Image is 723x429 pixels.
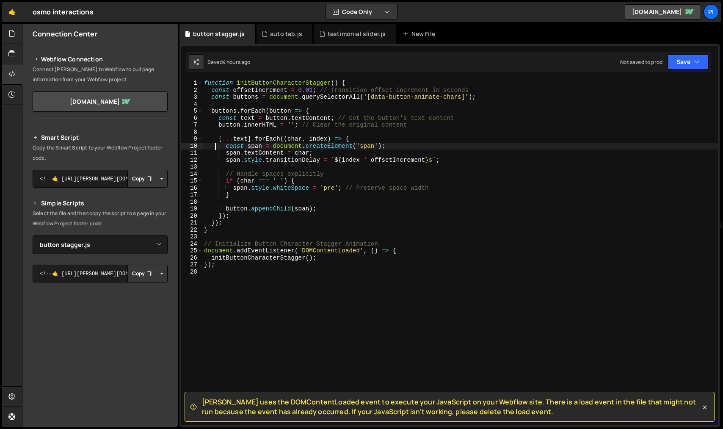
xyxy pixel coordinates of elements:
h2: Smart Script [33,133,168,143]
textarea: <!--🤙 [URL][PERSON_NAME][DOMAIN_NAME]> <script>document.addEventListener("DOMContentLoaded", func... [33,265,168,282]
div: New File [403,30,438,38]
div: button stagger.js [193,30,245,38]
div: 19 [181,205,203,213]
a: [DOMAIN_NAME] [33,91,168,112]
p: Connect [PERSON_NAME] to Webflow to pull page information from your Webflow project [33,64,168,85]
h2: Webflow Connection [33,54,168,64]
button: Code Only [326,4,397,19]
span: [PERSON_NAME] uses the DOMContentLoaded event to execute your JavaScript on your Webflow site. Th... [202,397,701,416]
div: 26 [181,255,203,262]
button: Copy [127,265,156,282]
div: 22 [181,227,203,234]
div: 12 [181,157,203,164]
div: 4 [181,101,203,108]
p: Select the file and then copy the script to a page in your Webflow Project footer code. [33,208,168,229]
div: 10 [181,143,203,150]
div: Button group with nested dropdown [127,170,168,188]
div: 20 [181,213,203,220]
a: pi [704,4,719,19]
div: 16 [181,185,203,192]
div: 25 [181,247,203,255]
a: 🤙 [2,2,22,22]
div: 13 [181,163,203,171]
div: 18 [181,199,203,206]
a: [DOMAIN_NAME] [625,4,701,19]
h2: Simple Scripts [33,198,168,208]
div: 23 [181,233,203,241]
div: 1 [181,80,203,87]
div: testimonial slider.js [328,30,386,38]
div: 4 hours ago [223,58,251,66]
div: 11 [181,149,203,157]
div: 17 [181,191,203,199]
button: Save [668,54,709,69]
div: Button group with nested dropdown [127,265,168,282]
div: 24 [181,241,203,248]
div: osmo interactions [33,7,94,17]
div: 6 [181,115,203,122]
div: 2 [181,87,203,94]
div: 21 [181,219,203,227]
h2: Connection Center [33,29,97,39]
button: Copy [127,170,156,188]
div: Not saved to prod [620,58,662,66]
div: 3 [181,94,203,101]
div: auto tab.js [270,30,302,38]
div: Saved [207,58,251,66]
div: 5 [181,108,203,115]
div: 14 [181,171,203,178]
p: Copy the Smart Script to your Webflow Project footer code. [33,143,168,163]
div: 9 [181,136,203,143]
iframe: YouTube video player [33,296,168,373]
div: 15 [181,177,203,185]
div: 7 [181,122,203,129]
div: 27 [181,261,203,268]
div: 28 [181,268,203,276]
div: 8 [181,129,203,136]
textarea: <!--🤙 [URL][PERSON_NAME][DOMAIN_NAME]> <script>document.addEventListener("DOMContentLoaded", func... [33,170,168,188]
